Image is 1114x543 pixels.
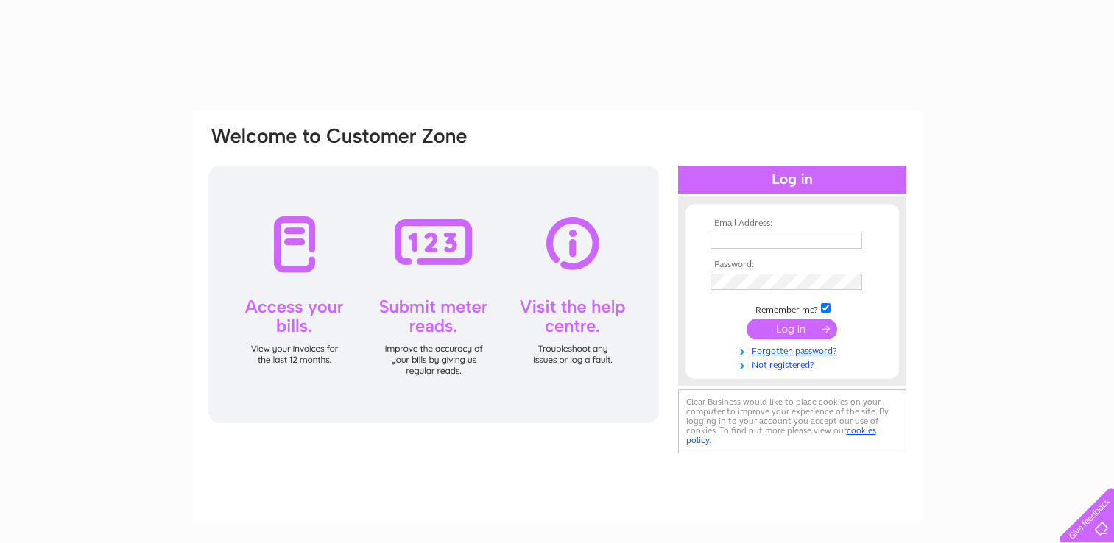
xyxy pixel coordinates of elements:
td: Remember me? [707,301,878,316]
div: Clear Business would like to place cookies on your computer to improve your experience of the sit... [678,389,906,453]
th: Password: [707,260,878,270]
a: Not registered? [711,357,878,371]
a: cookies policy [686,425,876,445]
input: Submit [747,319,837,339]
a: Forgotten password? [711,343,878,357]
th: Email Address: [707,219,878,229]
